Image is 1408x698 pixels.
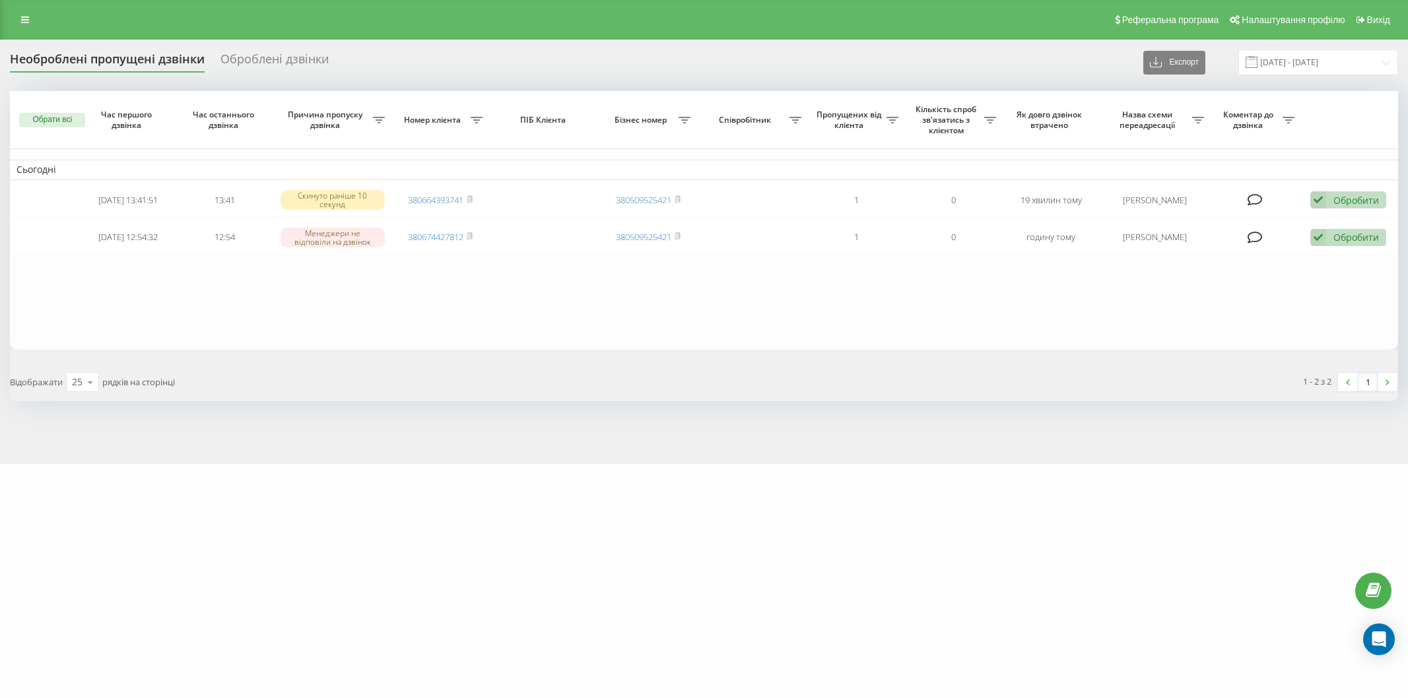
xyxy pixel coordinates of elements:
span: Час останнього дзвінка [187,110,263,130]
div: Необроблені пропущені дзвінки [10,52,205,73]
div: Оброблені дзвінки [220,52,329,73]
a: 380674427812 [408,231,463,243]
div: Скинуто раніше 10 секунд [281,190,385,210]
td: 0 [905,220,1002,255]
td: 1 [808,183,905,218]
div: 25 [72,375,83,389]
a: 380509525421 [616,231,671,243]
a: 1 [1358,373,1378,391]
a: 380664393741 [408,194,463,206]
td: 12:54 [176,220,273,255]
td: 19 хвилин тому [1003,183,1100,218]
span: Бізнес номер [607,115,679,125]
span: Співробітник [704,115,789,125]
a: 380509525421 [616,194,671,206]
span: Відображати [10,376,63,388]
span: Вихід [1367,15,1390,25]
div: Обробити [1333,194,1379,206]
button: Обрати всі [19,113,85,127]
td: [DATE] 12:54:32 [79,220,176,255]
span: Налаштування профілю [1242,15,1345,25]
td: [PERSON_NAME] [1100,220,1211,255]
span: Назва схеми переадресації [1106,110,1192,130]
div: 1 - 2 з 2 [1303,375,1331,388]
span: Номер клієнта [398,115,470,125]
td: [DATE] 13:41:51 [79,183,176,218]
td: [PERSON_NAME] [1100,183,1211,218]
span: Час першого дзвінка [90,110,166,130]
td: 1 [808,220,905,255]
div: Менеджери не відповіли на дзвінок [281,228,385,247]
td: Сьогодні [10,160,1398,179]
span: Як довго дзвінок втрачено [1013,110,1089,130]
span: Реферальна програма [1122,15,1219,25]
td: 0 [905,183,1002,218]
button: Експорт [1143,51,1205,75]
div: Обробити [1333,231,1379,243]
td: годину тому [1003,220,1100,255]
span: Кількість спроб зв'язатись з клієнтом [912,104,984,135]
span: Причина пропуску дзвінка [281,110,374,130]
div: Open Intercom Messenger [1363,623,1395,655]
span: рядків на сторінці [102,376,175,388]
span: Коментар до дзвінка [1217,110,1283,130]
td: 13:41 [176,183,273,218]
span: Пропущених від клієнта [815,110,887,130]
span: ПІБ Клієнта [500,115,588,125]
